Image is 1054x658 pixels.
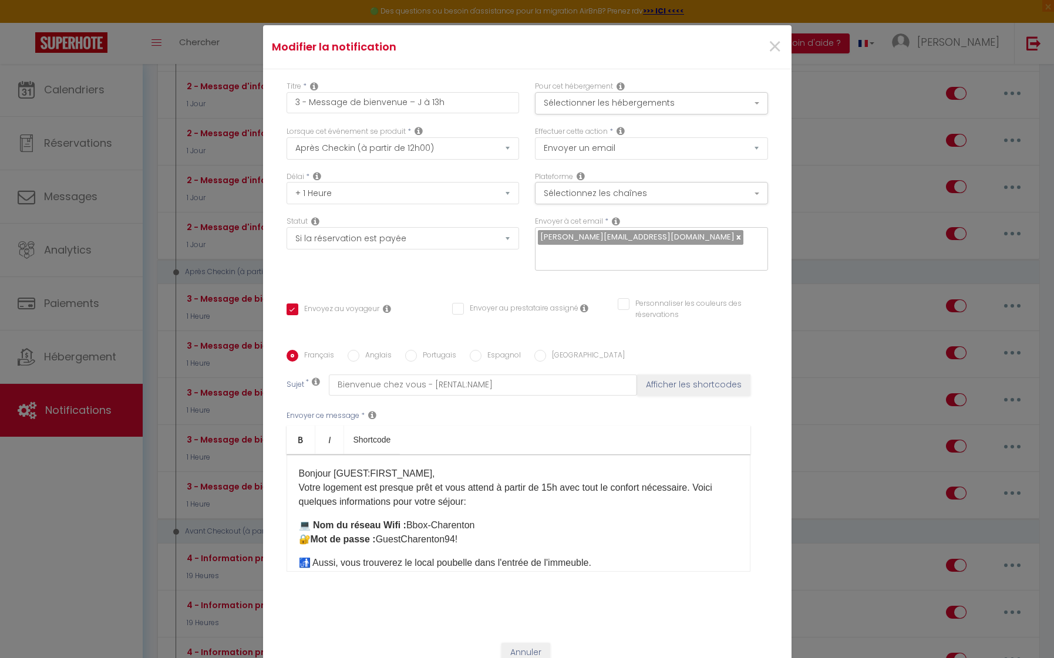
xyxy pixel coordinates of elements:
[310,82,318,91] i: Title
[535,216,603,227] label: Envoyer à cet email
[298,303,379,316] label: Envoyez au voyageur
[540,231,735,242] span: [PERSON_NAME][EMAIL_ADDRESS][DOMAIN_NAME]
[767,29,782,65] span: ×
[415,126,423,136] i: Event Occur
[287,81,301,92] label: Titre
[315,426,344,454] a: Italic
[272,39,607,55] h4: Modifier la notification
[299,556,738,598] p: 🚮​ ​​Aussi, vous trouverez le local poubelle dans l'entrée de l'immeuble. ​​​​Très bon séjour à v...
[311,534,376,544] strong: Mot de passe :
[535,81,613,92] label: Pour cet hébergement
[311,217,319,226] i: Booking status
[359,350,392,363] label: Anglais
[637,374,750,396] button: Afficher les shortcodes
[287,216,308,227] label: Statut
[368,410,376,420] i: Message
[535,92,768,114] button: Sélectionner les hébergements
[287,171,304,183] label: Délai
[580,303,588,313] i: Envoyer au prestataire si il est assigné
[767,35,782,60] button: Close
[298,350,334,363] label: Français
[287,426,315,454] a: Bold
[617,126,625,136] i: Action Type
[299,534,311,544] strong: 🔐
[287,126,406,137] label: Lorsque cet événement se produit
[299,467,738,509] p: Bonjour [GUEST:FIRST_NAME], ​​​​​​​​Votre logement est presque prêt et vous attend à partir de 15...
[417,350,456,363] label: Portugais
[617,82,625,91] i: This Rental
[287,410,359,421] label: Envoyer ce message
[481,350,521,363] label: Espagnol
[344,426,400,454] a: Shortcode
[383,304,391,313] i: Envoyer au voyageur
[535,126,608,137] label: Effectuer cette action
[546,350,625,363] label: [GEOGRAPHIC_DATA]
[312,377,320,386] i: Subject
[287,379,304,392] label: Sujet
[577,171,585,181] i: Action Channel
[535,171,573,183] label: Plateforme
[612,217,620,226] i: Recipient
[299,518,738,546] p: 💻 ​​ Bbox-Charenton ​​​​​​ ​​​​​ GuestCharenton94!
[313,171,321,181] i: Action Time
[535,182,768,204] button: Sélectionnez les chaînes
[313,520,406,530] strong: Nom du réseau Wifi :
